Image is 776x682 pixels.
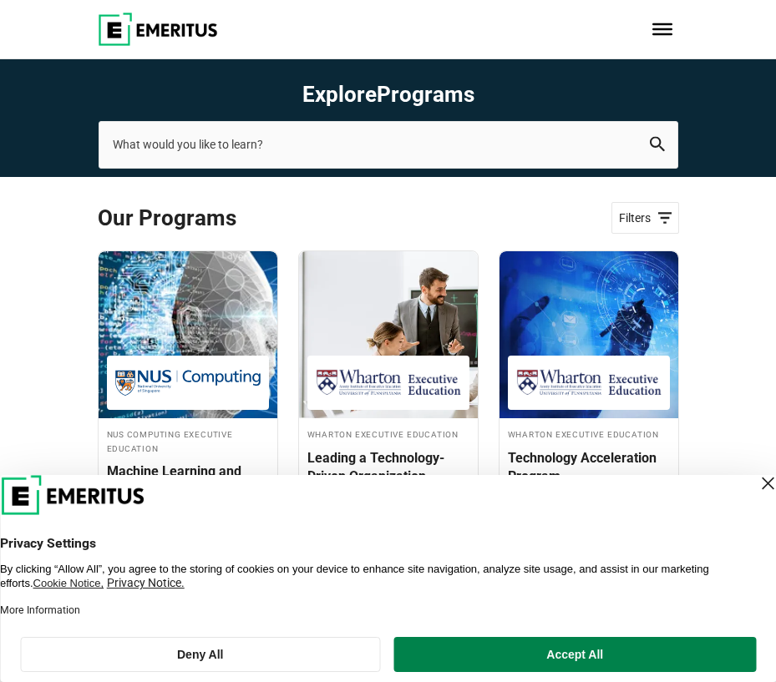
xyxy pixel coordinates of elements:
[508,449,670,487] h4: Technology Acceleration Program
[377,82,474,107] span: Programs
[299,251,478,539] a: Leadership Course by Wharton Executive Education - October 7, 2025 Wharton Executive Education Wh...
[500,251,678,418] img: Technology Acceleration Program | Online Technology Course
[98,205,388,232] span: Our Programs
[115,364,261,402] img: NUS Computing Executive Education
[611,202,679,234] a: Filters
[307,449,469,487] h4: Leading a Technology-Driven Organization
[99,121,678,168] input: search-page
[652,23,672,35] button: Toggle Menu
[516,364,662,402] img: Wharton Executive Education
[650,139,665,154] a: search
[650,136,665,154] button: search
[107,427,269,455] h4: NUS Computing Executive Education
[500,251,678,539] a: Technology Course by Wharton Executive Education - October 9, 2025 Wharton Executive Education Wh...
[307,427,469,441] h4: Wharton Executive Education
[99,251,277,418] img: Machine Learning and Data Analytics using Python | Online AI and Machine Learning Course
[99,251,277,572] a: AI and Machine Learning Course by NUS Computing Executive Education - October 6, 2025 NUS Computi...
[619,210,672,227] span: Filters
[316,364,461,402] img: Wharton Executive Education
[107,462,269,518] h4: Machine Learning and Data Analytics using Python
[299,251,478,418] img: Leading a Technology-Driven Organization | Online Leadership Course
[508,427,670,441] h4: Wharton Executive Education
[99,81,678,109] h1: Explore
